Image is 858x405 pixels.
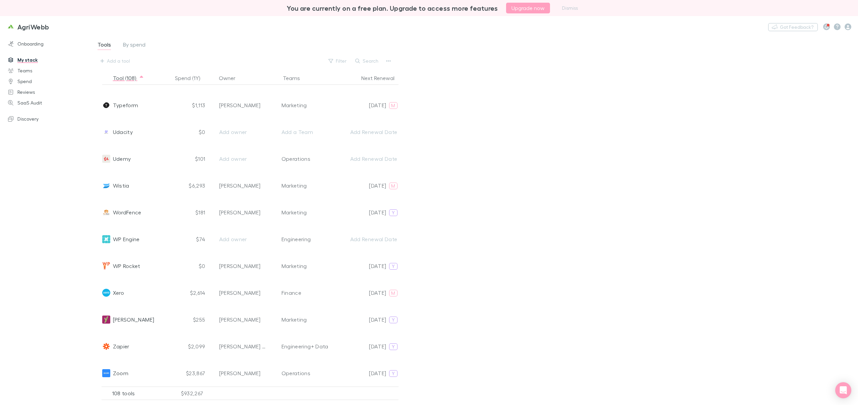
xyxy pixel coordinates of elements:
button: Add owner [215,153,271,164]
div: Operations [282,155,311,163]
div: Engineering [282,235,311,243]
div: Add owner [219,155,267,163]
button: [DATE]Y [352,314,402,325]
button: Filter [325,57,351,65]
div: Add owner [219,128,267,136]
span: [PERSON_NAME] [113,306,155,333]
button: Add Renewal Date [346,153,402,164]
h3: AgriWebb [17,23,49,31]
button: Operations [277,368,334,379]
span: WP Engine [113,226,140,253]
button: [PERSON_NAME] [215,180,271,191]
a: Onboarding [1,39,94,49]
span: Tools [98,41,111,50]
span: Zoom [113,360,128,387]
div: [PERSON_NAME] [219,208,261,216]
button: Tool (108) [113,71,144,85]
button: Add a Team [277,127,334,137]
img: Zoom's Logo [102,369,110,377]
img: WP Rocket's Logo [102,262,110,270]
div: $255 [173,306,209,333]
a: My stack [1,55,94,65]
span: Typeform [113,92,138,119]
span: Udemy [113,145,131,172]
span: Zapier [113,333,129,360]
span: Wistia [113,172,129,199]
span: Y [392,344,395,350]
div: $932,267 [169,387,216,400]
img: WP Engine's Logo [102,235,110,243]
span: Y [392,263,395,269]
span: By spend [123,41,145,50]
button: [DATE]M [352,287,402,298]
h3: You are currently on a free plan. Upgrade to access more features [287,4,498,12]
button: Teams [283,71,308,85]
div: Add a Team [282,128,313,136]
button: Engineering [277,234,334,245]
span: Udacity [113,119,133,145]
button: Add Renewal Date [346,127,402,137]
div: [PERSON_NAME] [219,101,261,109]
button: Finance [277,287,334,298]
div: Operations [282,369,311,377]
img: Zapier's Logo [102,342,110,350]
button: [PERSON_NAME] [215,287,271,298]
div: [PERSON_NAME] [PERSON_NAME] [219,342,267,350]
div: [PERSON_NAME] [219,289,261,297]
div: Marketing [282,316,307,324]
img: Xero's Logo [102,289,110,297]
button: [DATE]M [352,100,402,111]
div: $2,099 [173,333,209,360]
a: Reviews [1,87,94,97]
span: M [391,183,395,189]
span: WP Rocket [113,253,140,279]
div: [PERSON_NAME] [219,262,261,270]
div: Add owner [219,235,267,243]
img: Wistia's Logo [102,182,110,190]
div: Marketing [282,182,307,190]
button: Marketing [277,207,334,218]
button: [DATE]Y [352,261,402,271]
img: AgriWebb's Logo [7,23,15,31]
button: [DATE]Y [352,368,402,379]
button: [DATE]Y [352,207,402,218]
div: Finance [282,289,302,297]
p: [DATE] [369,101,386,109]
p: [DATE] [369,208,386,216]
button: Add owner [215,234,271,245]
a: Teams [1,65,94,76]
div: Marketing [282,262,307,270]
div: $0 [173,253,209,279]
button: [PERSON_NAME] [215,261,271,271]
button: Add a tool [97,56,134,66]
button: Operations [277,153,334,164]
p: [DATE] [369,342,386,350]
div: [PERSON_NAME] [219,369,261,377]
button: [PERSON_NAME] [215,314,271,325]
div: $0 [173,119,209,145]
button: [PERSON_NAME] [PERSON_NAME] [215,341,271,352]
a: SaaS Audit [1,97,94,108]
p: [DATE] [369,369,386,377]
button: Got Feedback? [768,23,818,31]
a: Spend [1,76,94,87]
div: Marketing [282,101,307,109]
span: Y [392,210,395,216]
div: $101 [173,145,209,172]
p: [DATE] [369,316,386,324]
span: Xero [113,279,124,306]
span: M [391,103,395,109]
button: Marketing [277,100,334,111]
span: WordFence [113,199,141,226]
p: [DATE] [369,289,386,297]
span: Y [392,317,395,323]
button: Marketing [277,261,334,271]
div: Add a tool [107,57,130,65]
button: [PERSON_NAME] [215,100,271,111]
button: Next Renewal [361,71,403,85]
span: M [391,290,395,296]
div: [PERSON_NAME] [219,316,261,324]
div: $23,867 [173,360,209,387]
button: Owner [219,71,243,85]
button: Upgrade now [506,3,550,13]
